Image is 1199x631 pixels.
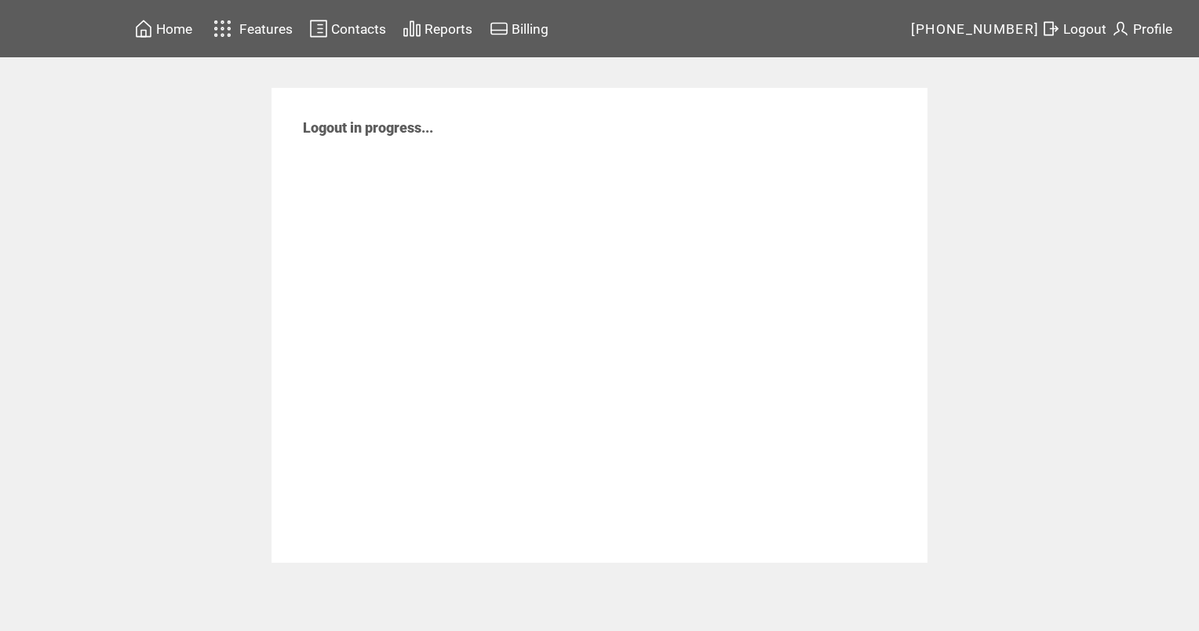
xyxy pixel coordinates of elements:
[209,16,236,42] img: features.svg
[1063,21,1106,37] span: Logout
[132,16,195,41] a: Home
[156,21,192,37] span: Home
[1111,19,1130,38] img: profile.svg
[487,16,551,41] a: Billing
[1133,21,1172,37] span: Profile
[911,21,1040,37] span: [PHONE_NUMBER]
[1039,16,1109,41] a: Logout
[134,19,153,38] img: home.svg
[303,119,433,136] span: Logout in progress...
[400,16,475,41] a: Reports
[403,19,421,38] img: chart.svg
[1041,19,1060,38] img: exit.svg
[309,19,328,38] img: contacts.svg
[331,21,386,37] span: Contacts
[512,21,548,37] span: Billing
[307,16,388,41] a: Contacts
[490,19,508,38] img: creidtcard.svg
[206,13,295,44] a: Features
[239,21,293,37] span: Features
[1109,16,1175,41] a: Profile
[425,21,472,37] span: Reports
